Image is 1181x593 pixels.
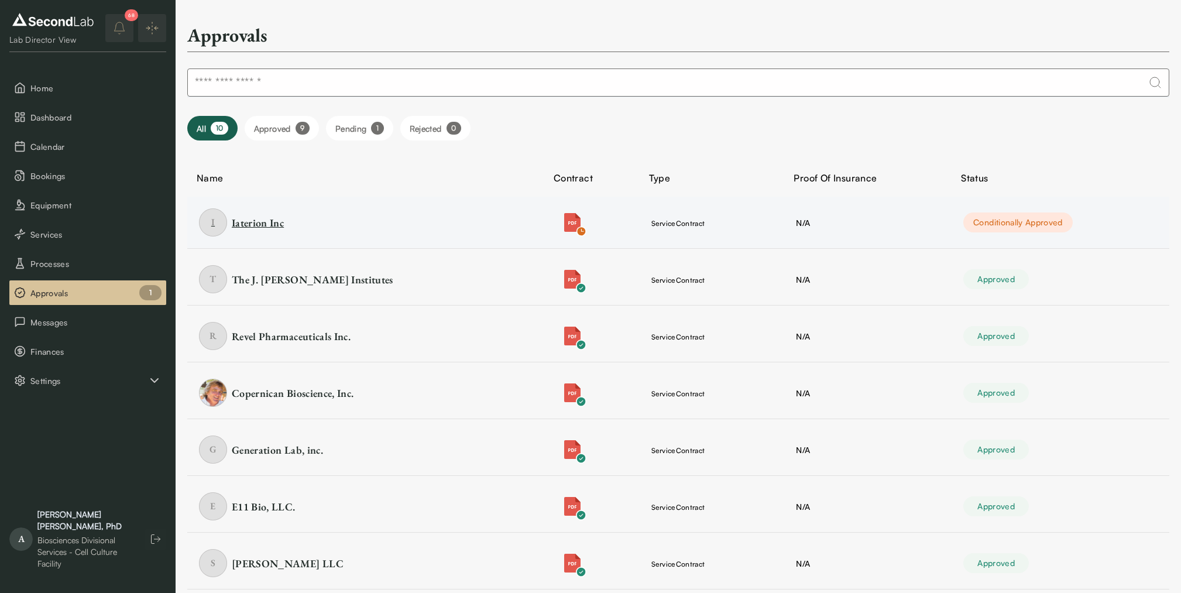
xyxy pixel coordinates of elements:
[232,329,351,344] div: Revel Pharmaceuticals Inc.
[30,170,162,182] span: Bookings
[199,379,492,407] a: item Copernican Bioscience, Inc.
[187,116,238,140] button: Filter all bookings
[9,527,33,551] span: A
[199,208,492,236] a: item Iaterion Inc
[796,502,810,512] span: N/A
[199,322,492,350] a: item Revel Pharmaceuticals Inc.
[326,116,393,140] button: Filter Pending bookings
[232,215,284,230] div: Iaterion Inc
[784,164,952,192] th: Proof Of Insurance
[556,263,589,296] button: Attachment icon for pdfCheck icon for pdf
[651,333,705,341] span: service Contract
[138,14,166,42] button: Expand/Collapse sidebar
[232,556,344,571] div: [PERSON_NAME] LLC
[199,492,492,520] a: item E11 Bio, LLC.
[232,386,353,400] div: Copernican Bioscience, Inc.
[9,134,166,159] button: Calendar
[199,322,227,350] span: R
[796,388,810,398] span: N/A
[651,503,705,512] span: service Contract
[447,122,461,135] div: 0
[232,499,296,514] div: E11 Bio, LLC.
[576,567,586,577] img: Check icon for pdf
[563,554,582,573] img: Attachment icon for pdf
[199,436,227,464] span: G
[563,270,582,289] img: Attachment icon for pdf
[30,287,162,299] span: Approvals
[556,376,589,409] button: Attachment icon for pdfCheck icon for pdf
[963,212,1073,232] div: Conditionally Approved
[963,496,1029,516] div: Approved
[796,331,810,341] span: N/A
[963,326,1029,346] div: Approved
[9,368,166,393] li: Settings
[9,368,166,393] div: Settings sub items
[30,375,147,387] span: Settings
[576,340,586,350] img: Check icon for pdf
[139,285,162,300] div: 1
[563,497,582,516] img: Attachment icon for pdf
[371,122,383,135] div: 1
[199,379,227,407] img: profile image
[232,272,393,287] div: The J. [PERSON_NAME] Institutes
[9,310,166,334] button: Messages
[400,116,471,140] button: Filter Rejected bookings
[9,34,97,46] div: Lab Director View
[9,251,166,276] button: Processes
[796,218,810,228] span: N/A
[9,76,166,100] button: Home
[199,549,492,577] a: item Serpa LLC
[952,164,1169,192] th: Status
[963,553,1029,573] div: Approved
[9,280,166,305] li: Approvals
[30,111,162,124] span: Dashboard
[963,383,1029,403] div: Approved
[9,222,166,246] button: Services
[30,228,162,241] span: Services
[105,14,133,42] button: notifications
[296,122,310,135] div: 9
[640,164,785,192] th: Type
[30,199,162,211] span: Equipment
[651,276,705,284] span: service Contract
[9,193,166,217] button: Equipment
[30,82,162,94] span: Home
[199,436,492,464] a: item Generation Lab, inc.
[199,492,227,520] span: E
[563,213,582,232] img: Attachment icon for pdf
[576,226,586,236] img: Check icon for pdf
[30,258,162,270] span: Processes
[9,339,166,364] button: Finances
[9,105,166,129] li: Dashboard
[563,383,582,402] img: Attachment icon for pdf
[145,529,166,550] button: Log out
[199,265,492,293] a: item The J. David Gladstone Institutes
[30,140,162,153] span: Calendar
[563,440,582,459] img: Attachment icon for pdf
[199,265,227,293] span: T
[9,11,97,29] img: logo
[245,116,319,140] button: Filter Approved bookings
[963,440,1029,460] div: Approved
[187,164,544,192] th: Name
[9,163,166,188] button: Bookings
[544,164,640,192] th: Contract
[576,396,586,407] img: Check icon for pdf
[651,560,705,568] span: service Contract
[796,558,810,568] span: N/A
